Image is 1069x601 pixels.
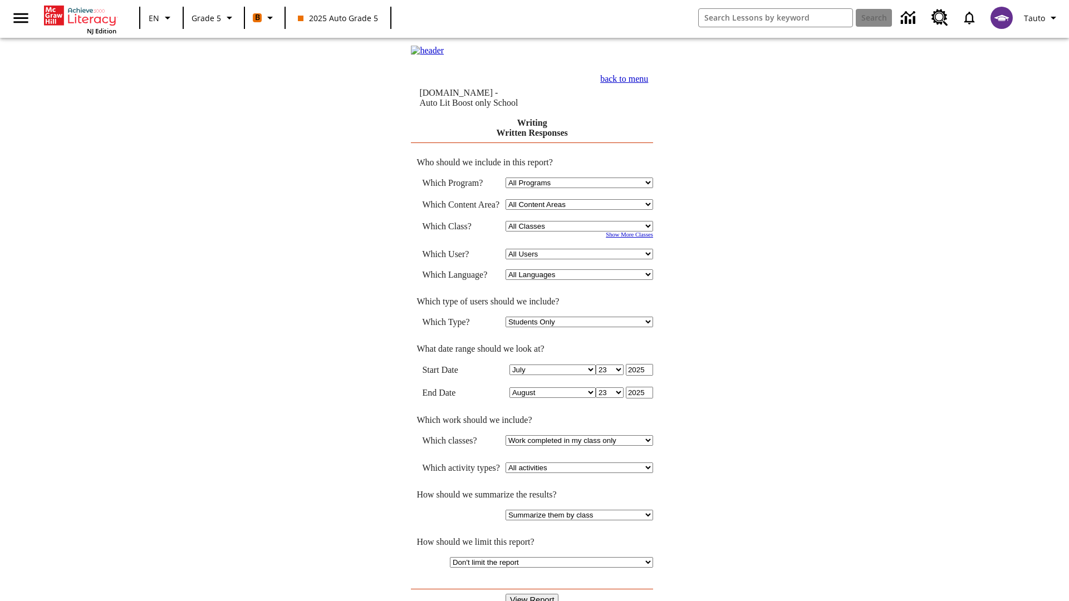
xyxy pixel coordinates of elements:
[419,98,518,107] nobr: Auto Lit Boost only School
[149,12,159,24] span: EN
[422,200,499,209] nobr: Which Content Area?
[422,462,500,473] td: Which activity types?
[600,74,648,83] a: back to menu
[411,46,444,56] img: header
[44,3,116,35] div: Home
[497,118,568,137] a: Writing Written Responses
[144,8,179,28] button: Language: EN, Select a language
[1024,12,1045,24] span: Tauto
[1019,8,1065,28] button: Profile/Settings
[411,537,653,547] td: How should we limit this report?
[606,231,653,238] a: Show More Classes
[187,8,241,28] button: Grade: Grade 5, Select a grade
[87,27,116,35] span: NJ Edition
[894,3,925,33] a: Data Center
[4,2,37,35] button: Open side menu
[422,435,500,446] td: Which classes?
[422,364,500,376] td: Start Date
[422,178,500,188] td: Which Program?
[255,11,260,24] span: B
[248,8,281,28] button: Boost Class color is orange. Change class color
[422,269,500,280] td: Which Language?
[699,9,852,27] input: search field
[925,3,955,33] a: Resource Center, Will open in new tab
[411,415,653,425] td: Which work should we include?
[422,387,500,398] td: End Date
[955,3,984,32] a: Notifications
[411,344,653,354] td: What date range should we look at?
[422,221,500,231] td: Which Class?
[422,317,500,327] td: Which Type?
[411,297,653,307] td: Which type of users should we include?
[419,88,561,108] td: [DOMAIN_NAME] -
[984,3,1019,32] button: Select a new avatar
[422,249,500,259] td: Which User?
[298,12,378,24] span: 2025 Auto Grade 5
[990,7,1013,29] img: avatar image
[411,490,653,500] td: How should we summarize the results?
[411,157,653,168] td: Who should we include in this report?
[192,12,221,24] span: Grade 5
